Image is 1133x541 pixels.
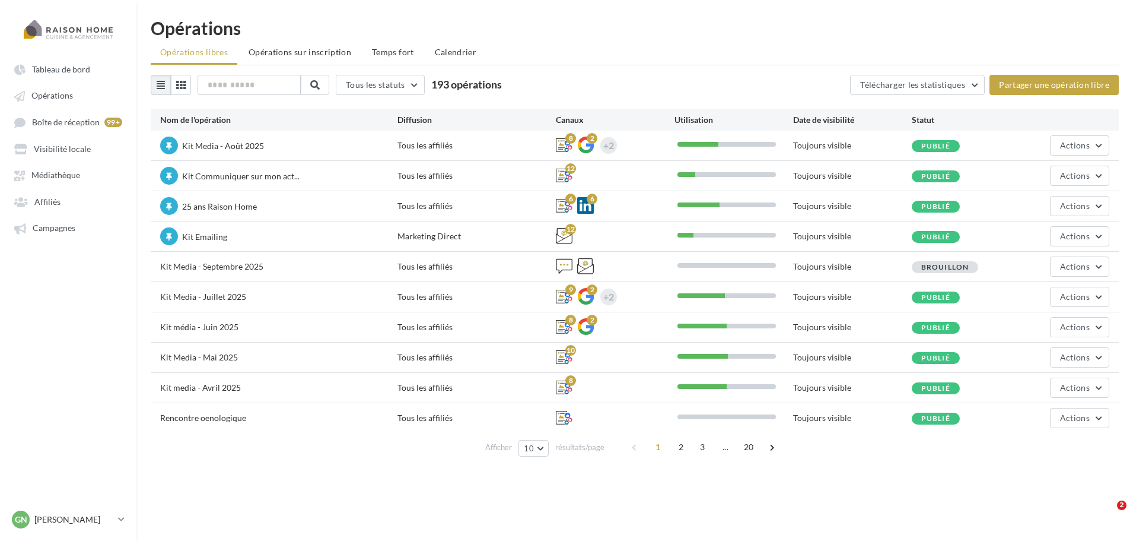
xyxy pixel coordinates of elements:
span: Actions [1060,170,1090,181]
div: Toujours visible [793,200,912,212]
div: Opérations [151,19,1119,37]
span: Actions [1060,413,1090,423]
span: Opérations [31,91,73,101]
div: Toujours visible [793,170,912,182]
span: 25 ans Raison Home [182,201,257,211]
span: Publié [921,414,950,423]
a: Gn [PERSON_NAME] [9,508,127,531]
span: Kit média - Juin 2025 [160,322,238,332]
div: 99+ [104,118,122,127]
button: Actions [1050,196,1109,216]
span: Afficher [485,442,512,453]
span: Médiathèque [31,170,80,181]
span: 193 opérations [431,78,502,91]
div: Toujours visible [793,352,912,363]
a: Opérations [7,84,129,106]
div: Tous les affiliés [397,412,556,424]
button: Actions [1050,408,1109,428]
div: Toujours visible [793,291,912,303]
div: Tous les affiliés [397,261,556,273]
button: Tous les statuts [336,75,425,95]
div: +2 [603,289,614,305]
div: Tous les affiliés [397,291,556,303]
iframe: Intercom live chat [1093,501,1121,529]
span: 2 [671,438,690,457]
span: ... [716,438,735,457]
span: Kit Media - Septembre 2025 [160,261,263,271]
div: 8 [565,133,576,144]
span: Actions [1060,352,1090,362]
button: 10 [518,440,549,457]
div: Tous les affiliés [397,170,556,182]
span: Publié [921,323,950,332]
button: Actions [1050,287,1109,307]
span: Calendrier [435,47,477,57]
span: Actions [1060,382,1090,393]
div: Diffusion [397,114,556,126]
span: Gn [15,514,27,526]
div: Statut [912,114,1030,126]
button: Actions [1050,226,1109,246]
span: Actions [1060,322,1090,332]
button: Actions [1050,317,1109,337]
a: Visibilité locale [7,138,129,159]
span: Actions [1060,231,1090,241]
button: Actions [1050,378,1109,398]
span: Actions [1060,261,1090,271]
a: Boîte de réception 99+ [7,111,129,133]
a: Tableau de bord [7,58,129,80]
div: Canaux [556,114,674,126]
button: Actions [1050,166,1109,186]
span: 3 [693,438,712,457]
div: Nom de l'opération [160,114,397,126]
button: Actions [1050,135,1109,156]
span: Publié [921,384,950,393]
span: Publié [921,293,950,302]
div: Date de visibilité [793,114,912,126]
a: Affiliés [7,191,129,212]
span: Rencontre oenologique [160,413,246,423]
div: 9 [565,284,576,295]
span: Campagnes [33,223,75,233]
span: Visibilité locale [34,144,91,154]
button: Partager une opération libre [989,75,1119,95]
div: Toujours visible [793,382,912,394]
span: Opérations sur inscription [249,47,351,57]
span: Brouillon [921,262,969,271]
button: Actions [1050,347,1109,368]
div: Tous les affiliés [397,382,556,394]
span: Actions [1060,292,1090,302]
p: [PERSON_NAME] [34,514,113,526]
div: 8 [565,375,576,386]
span: Boîte de réception [32,117,100,127]
div: 6 [587,194,597,204]
div: Toujours visible [793,321,912,333]
div: Marketing Direct [397,230,556,242]
span: Publié [921,232,950,241]
div: 2 [587,133,597,144]
button: Actions [1050,257,1109,277]
span: Publié [921,141,950,150]
a: Médiathèque [7,164,129,185]
div: Toujours visible [793,412,912,424]
button: Télécharger les statistiques [850,75,985,95]
div: Toujours visible [793,230,912,242]
span: 2 [1117,501,1126,510]
div: Tous les affiliés [397,200,556,212]
div: 8 [565,315,576,325]
span: Kit Media - Mai 2025 [160,352,238,362]
span: Actions [1060,201,1090,211]
span: résultats/page [555,442,604,453]
div: Toujours visible [793,140,912,151]
span: Kit Media - Juillet 2025 [160,292,246,302]
div: Utilisation [674,114,793,126]
span: Télécharger les statistiques [860,80,965,90]
span: Publié [921,172,950,181]
div: 2 [587,315,597,325]
div: Tous les affiliés [397,352,556,363]
span: Tableau de bord [32,64,90,74]
span: 1 [648,438,667,457]
span: 10 [524,444,534,453]
div: Toujours visible [793,261,912,273]
span: Kit Communiquer sur mon act... [182,171,300,181]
